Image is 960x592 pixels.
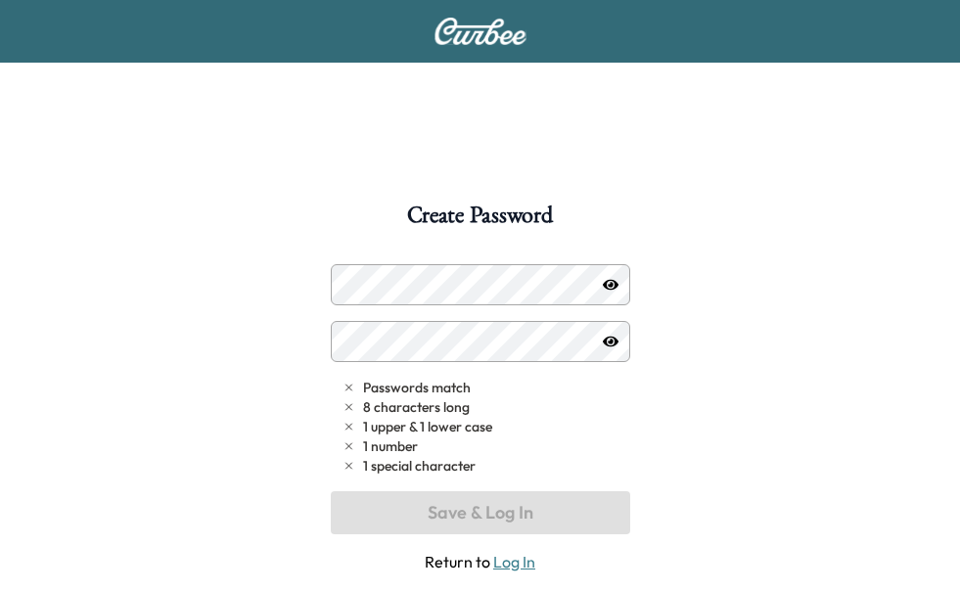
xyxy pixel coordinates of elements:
span: Passwords match [363,378,471,397]
span: Return to [331,550,630,573]
h1: Create Password [407,204,552,237]
span: 8 characters long [363,397,470,417]
span: 1 upper & 1 lower case [363,417,492,436]
span: 1 number [363,436,418,456]
a: Log In [493,552,535,571]
img: Curbee Logo [434,18,527,45]
span: 1 special character [363,456,476,476]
